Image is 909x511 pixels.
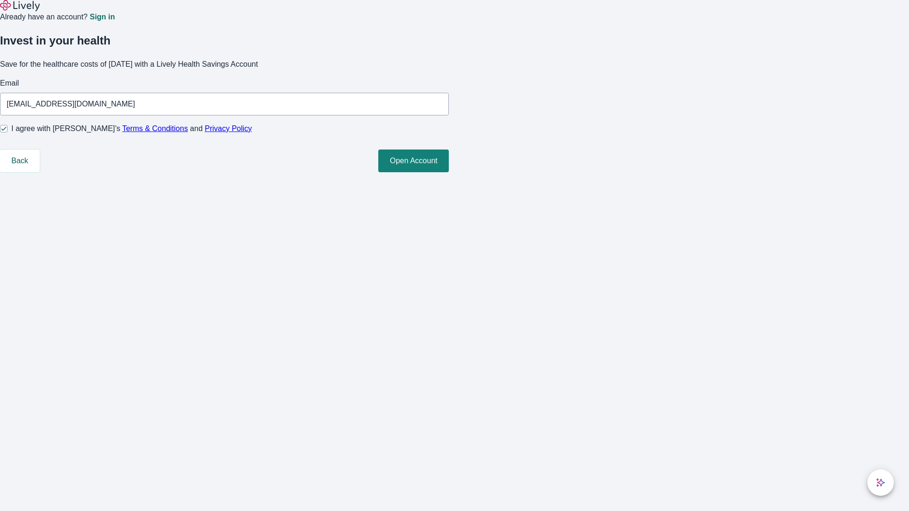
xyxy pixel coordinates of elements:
button: Open Account [378,150,449,172]
svg: Lively AI Assistant [876,478,885,487]
span: I agree with [PERSON_NAME]’s and [11,123,252,134]
button: chat [867,469,894,496]
a: Privacy Policy [205,124,252,132]
a: Terms & Conditions [122,124,188,132]
a: Sign in [89,13,115,21]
